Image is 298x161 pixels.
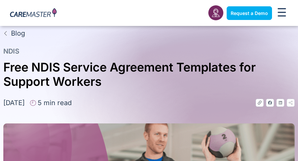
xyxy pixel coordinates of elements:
[9,29,25,37] span: Blog
[3,29,295,37] a: Blog
[275,6,288,20] div: Menu Toggle
[10,8,57,18] img: CareMaster Logo
[227,6,272,20] a: Request a Demo
[3,60,295,89] h1: Free NDIS Service Agreement Templates for Support Workers
[3,99,25,107] time: [DATE]
[36,99,72,107] span: 5 min read
[3,47,19,55] a: NDIS
[231,10,268,16] span: Request a Demo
